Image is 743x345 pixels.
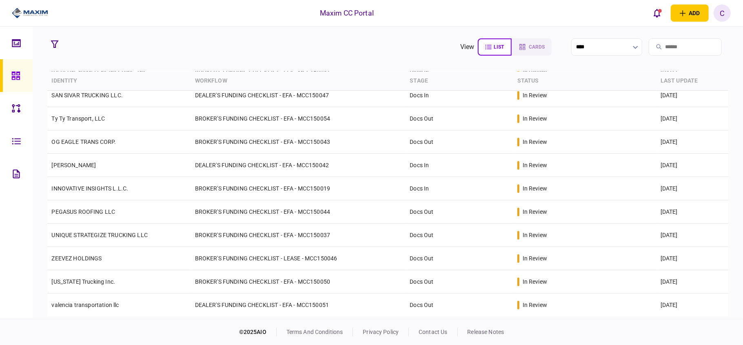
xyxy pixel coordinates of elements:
[657,200,728,224] td: [DATE]
[51,255,102,262] a: ZEEVEZ HOLDINGS
[657,247,728,270] td: [DATE]
[51,232,148,238] a: UNIQUE STRATEGIZE TRUCKING LLC
[478,38,512,56] button: list
[657,154,728,177] td: [DATE]
[191,270,406,293] td: BROKER'S FUNDING CHECKLIST - EFA - MCC150050
[523,254,547,262] div: in review
[523,138,547,146] div: in review
[460,42,475,52] div: view
[523,301,547,309] div: in review
[51,92,122,99] a: SAN SIVAR TRUCKING LLC.
[657,107,728,130] td: [DATE]
[406,154,513,177] td: Docs In
[523,91,547,99] div: in review
[239,328,277,336] div: © 2025 AIO
[191,177,406,200] td: BROKER'S FUNDING CHECKLIST - EFA - MCC150019
[657,130,728,154] td: [DATE]
[523,161,547,169] div: in review
[191,107,406,130] td: BROKER'S FUNDING CHECKLIST - EFA - MCC150054
[406,200,513,224] td: Docs Out
[51,139,116,145] a: OG EAGLE TRANS CORP.
[191,154,406,177] td: DEALER'S FUNDING CHECKLIST - EFA - MCC150042
[523,114,547,123] div: in review
[513,72,657,91] th: status
[51,302,119,308] a: valencia transportation llc
[406,177,513,200] td: Docs In
[12,7,48,19] img: client company logo
[191,293,406,317] td: DEALER'S FUNDING CHECKLIST - EFA - MCC150051
[657,72,728,91] th: last update
[649,4,666,22] button: open notifications list
[494,44,504,50] span: list
[523,208,547,216] div: in review
[191,247,406,270] td: BROKER'S FUNDING CHECKLIST - LEASE - MCC150046
[406,107,513,130] td: Docs Out
[51,185,128,192] a: INNOVATIVE INSIGHTS L.L.C.
[657,177,728,200] td: [DATE]
[191,130,406,154] td: BROKER'S FUNDING CHECKLIST - EFA - MCC150043
[51,278,115,285] a: [US_STATE] Trucking Inc.
[657,84,728,107] td: [DATE]
[320,8,374,18] div: Maxim CC Portal
[523,278,547,286] div: in review
[512,38,552,56] button: cards
[406,247,513,270] td: Docs Out
[51,115,105,122] a: Ty Ty Transport, LLC
[191,84,406,107] td: DEALER'S FUNDING CHECKLIST - EFA - MCC150047
[523,184,547,193] div: in review
[286,329,343,335] a: terms and conditions
[191,72,406,91] th: workflow
[468,329,504,335] a: release notes
[191,224,406,247] td: BROKER'S FUNDING CHECKLIST - EFA - MCC150037
[191,200,406,224] td: BROKER'S FUNDING CHECKLIST - EFA - MCC150044
[406,293,513,317] td: Docs Out
[406,270,513,293] td: Docs Out
[657,293,728,317] td: [DATE]
[363,329,399,335] a: privacy policy
[657,224,728,247] td: [DATE]
[47,72,191,91] th: identity
[406,84,513,107] td: Docs In
[406,72,513,91] th: stage
[671,4,709,22] button: open adding identity options
[406,130,513,154] td: Docs Out
[419,329,447,335] a: contact us
[523,231,547,239] div: in review
[657,270,728,293] td: [DATE]
[529,44,545,50] span: cards
[51,162,96,168] a: [PERSON_NAME]
[406,224,513,247] td: Docs Out
[51,208,115,215] a: PEGASUS ROOFING LLC
[714,4,731,22] button: C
